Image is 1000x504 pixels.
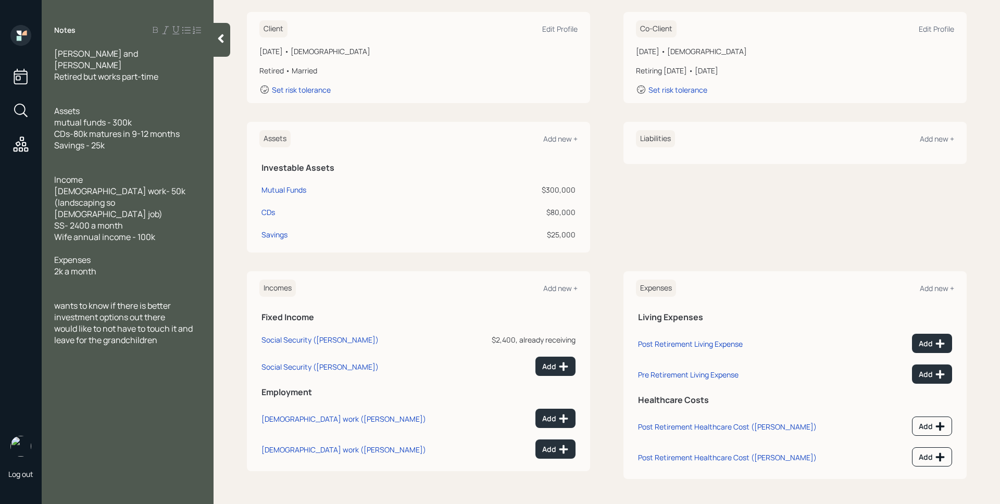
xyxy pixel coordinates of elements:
[912,447,952,467] button: Add
[920,283,954,293] div: Add new +
[636,20,677,37] h6: Co-Client
[441,184,576,195] div: $300,000
[259,46,578,57] div: [DATE] • [DEMOGRAPHIC_DATA]
[636,46,954,57] div: [DATE] • [DEMOGRAPHIC_DATA]
[272,85,331,95] div: Set risk tolerance
[261,184,306,195] div: Mutual Funds
[441,229,576,240] div: $25,000
[636,130,675,147] h6: Liabilities
[261,229,287,240] div: Savings
[259,20,287,37] h6: Client
[542,24,578,34] div: Edit Profile
[542,444,569,455] div: Add
[261,312,576,322] h5: Fixed Income
[636,65,954,76] div: Retiring [DATE] • [DATE]
[912,364,952,384] button: Add
[259,280,296,297] h6: Incomes
[261,163,576,173] h5: Investable Assets
[54,254,96,277] span: Expenses 2k a month
[54,300,194,346] span: wants to know if there is better investment options out there would like to not have to touch it ...
[441,207,576,218] div: $80,000
[542,361,569,372] div: Add
[919,24,954,34] div: Edit Profile
[919,338,945,349] div: Add
[535,357,576,376] button: Add
[261,445,426,455] div: [DEMOGRAPHIC_DATA] work ([PERSON_NAME])
[54,25,76,35] label: Notes
[259,65,578,76] div: Retired • Married
[542,413,569,424] div: Add
[54,174,187,243] span: Income [DEMOGRAPHIC_DATA] work- 50k (landscaping so [DEMOGRAPHIC_DATA] job) SS- 2400 a month Wife...
[543,134,578,144] div: Add new +
[919,369,945,380] div: Add
[638,395,952,405] h5: Healthcare Costs
[638,339,743,349] div: Post Retirement Living Expense
[543,283,578,293] div: Add new +
[259,130,291,147] h6: Assets
[261,387,576,397] h5: Employment
[54,105,180,151] span: Assets mutual funds - 300k CDs-80k matures in 9-12 months Savings - 25k
[919,421,945,432] div: Add
[8,469,33,479] div: Log out
[638,452,817,462] div: Post Retirement Healthcare Cost ([PERSON_NAME])
[261,207,275,218] div: CDs
[535,409,576,428] button: Add
[535,439,576,459] button: Add
[638,312,952,322] h5: Living Expenses
[648,85,707,95] div: Set risk tolerance
[638,370,739,380] div: Pre Retirement Living Expense
[261,362,379,372] div: Social Security ([PERSON_NAME])
[54,48,158,82] span: [PERSON_NAME] and [PERSON_NAME] Retired but works part-time
[636,280,676,297] h6: Expenses
[261,414,426,424] div: [DEMOGRAPHIC_DATA] work ([PERSON_NAME])
[471,334,576,345] div: $2,400, already receiving
[261,335,379,345] div: Social Security ([PERSON_NAME])
[638,422,817,432] div: Post Retirement Healthcare Cost ([PERSON_NAME])
[919,452,945,462] div: Add
[920,134,954,144] div: Add new +
[912,334,952,353] button: Add
[912,417,952,436] button: Add
[10,436,31,457] img: james-distasi-headshot.png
